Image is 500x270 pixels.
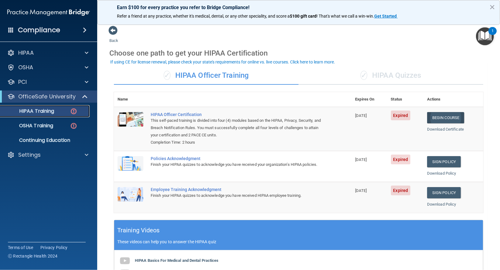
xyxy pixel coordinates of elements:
a: HIPAA [7,49,88,56]
img: gray_youtube_icon.38fcd6cc.png [119,255,131,267]
a: Terms of Use [8,244,33,251]
p: These videos can help you to answer the HIPAA quiz [117,239,480,244]
span: Ⓒ Rectangle Health 2024 [8,253,58,259]
button: If using CE for license renewal, please check your state's requirements for online vs. live cours... [109,59,336,65]
div: Policies Acknowledgment [151,156,321,161]
span: ✓ [361,71,367,80]
p: Settings [18,151,41,159]
a: Settings [7,151,88,159]
span: Expired [391,155,411,164]
a: Download Certificate [427,127,464,132]
a: Sign Policy [427,187,461,198]
span: ! That's what we call a win-win. [317,14,374,19]
a: OSHA [7,64,88,71]
div: If using CE for license renewal, please check your state's requirements for online vs. live cours... [110,60,335,64]
div: Choose one path to get your HIPAA Certification [109,44,488,62]
a: Begin Course [427,112,464,123]
div: 1 [491,31,494,39]
a: HIPAA Officer Certification [151,112,321,117]
a: Sign Policy [427,156,461,167]
p: HIPAA [18,49,34,56]
a: Privacy Policy [40,244,68,251]
p: PCI [18,78,27,86]
div: HIPAA Quizzes [299,67,483,85]
th: Actions [423,92,483,107]
h4: Compliance [18,26,60,34]
img: danger-circle.6113f641.png [70,108,77,115]
span: [DATE] [355,188,367,193]
div: Finish your HIPAA quizzes to acknowledge you have received HIPAA employee training. [151,192,321,199]
a: PCI [7,78,88,86]
div: This self-paced training is divided into four (4) modules based on the HIPAA, Privacy, Security, ... [151,117,321,139]
span: Expired [391,186,411,195]
a: OfficeSafe University [7,93,88,100]
p: OSHA [18,64,33,71]
span: Refer a friend at any practice, whether it's medical, dental, or any other speciality, and score a [117,14,290,19]
span: Expired [391,111,411,120]
div: Finish your HIPAA quizzes to acknowledge you have received your organization’s HIPAA policies. [151,161,321,168]
span: [DATE] [355,157,367,162]
a: Download Policy [427,202,456,207]
th: Name [114,92,147,107]
b: HIPAA Basics For Medical and Dental Practices [135,258,219,263]
th: Expires On [351,92,387,107]
button: Close [489,2,495,12]
p: Earn $100 for every practice you refer to Bridge Compliance! [117,5,480,10]
div: Employee Training Acknowledgment [151,187,321,192]
strong: $100 gift card [290,14,317,19]
span: ✓ [164,71,170,80]
h5: Training Videos [117,225,160,236]
p: OSHA Training [4,123,53,129]
div: HIPAA Officer Training [114,67,299,85]
img: danger-circle.6113f641.png [70,122,77,130]
img: PMB logo [7,6,90,19]
th: Status [387,92,423,107]
a: Back [109,31,118,43]
p: OfficeSafe University [18,93,76,100]
a: Get Started [374,14,398,19]
span: [DATE] [355,113,367,118]
p: HIPAA Training [4,108,54,114]
button: Open Resource Center, 1 new notification [476,27,494,45]
a: Download Policy [427,171,456,176]
strong: Get Started [374,14,397,19]
p: Continuing Education [4,137,87,143]
div: Completion Time: 2 hours [151,139,321,146]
